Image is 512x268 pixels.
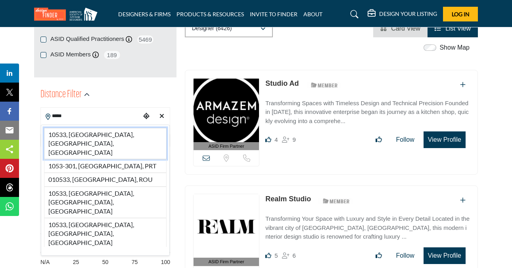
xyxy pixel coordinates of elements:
div: DESIGN YOUR LISTING [368,10,437,19]
a: Add To List [460,81,466,88]
a: View List [435,25,471,32]
a: Realm Studio [265,195,311,203]
li: 1053-301, [GEOGRAPHIC_DATA], PRT [44,159,167,173]
li: 010533, [GEOGRAPHIC_DATA], ROU [44,173,167,186]
span: List View [445,25,471,32]
img: ASID Members Badge Icon [307,80,342,90]
div: Followers [282,251,296,260]
div: Search within: [40,229,170,237]
a: Add To List [460,197,466,204]
div: Choose your current location [141,108,152,125]
span: 50 [102,258,109,266]
button: Like listing [370,248,387,264]
span: 100 [161,258,170,266]
span: 5469 [136,35,154,44]
button: Like listing [370,132,387,148]
a: ABOUT [303,11,322,17]
li: Card View [373,20,428,37]
a: Transforming Your Space with Luxury and Style in Every Detail Located in the vibrant city of [GEO... [265,210,470,241]
span: 6 [293,252,296,259]
span: Log In [452,11,470,17]
div: Clear search location [156,108,168,125]
label: ASID Members [50,50,91,59]
img: Site Logo [34,8,102,21]
i: Likes [265,137,271,143]
a: View Card [380,25,420,32]
li: 10533, [GEOGRAPHIC_DATA], [GEOGRAPHIC_DATA], [GEOGRAPHIC_DATA] [44,187,167,218]
img: ASID Members Badge Icon [318,196,354,206]
div: Followers [282,135,296,145]
input: ASID Members checkbox [40,52,46,58]
span: 4 [274,136,278,143]
span: 75 [132,258,138,266]
span: 25 [73,258,79,266]
input: Search Location [41,108,141,124]
p: Realm Studio [265,194,311,204]
p: Transforming Spaces with Timeless Design and Technical Precision Founded in [DATE], this innovati... [265,99,470,126]
h2: Distance Filter [40,88,82,102]
span: 9 [293,136,296,143]
h5: DESIGN YOUR LISTING [379,10,437,17]
a: Transforming Spaces with Timeless Design and Technical Precision Founded in [DATE], this innovati... [265,94,470,126]
a: PRODUCTS & RESOURCES [176,11,244,17]
a: Search [343,8,364,21]
button: Follow [391,132,420,148]
p: Transforming Your Space with Luxury and Style in Every Detail Located in the vibrant city of [GEO... [265,214,470,241]
img: Realm Studio [194,194,259,258]
li: List View [428,20,478,37]
a: INVITE TO FINDER [250,11,297,17]
a: Studio Ad [265,79,299,87]
img: Studio Ad [194,79,259,142]
span: Card View [391,25,420,32]
div: Search Location [41,125,170,256]
label: Show Map [439,43,470,52]
p: Designer (6426) [192,25,232,33]
i: Likes [265,253,271,258]
li: 10533, [GEOGRAPHIC_DATA], [GEOGRAPHIC_DATA], [GEOGRAPHIC_DATA] [44,218,167,247]
button: Follow [391,248,420,264]
li: 10533, [GEOGRAPHIC_DATA], [GEOGRAPHIC_DATA], [GEOGRAPHIC_DATA] [44,128,167,159]
span: 189 [103,50,121,60]
span: ASID Firm Partner [209,143,244,150]
p: Studio Ad [265,78,299,89]
button: View Profile [424,131,466,148]
label: ASID Qualified Practitioners [50,35,124,44]
input: ASID Qualified Practitioners checkbox [40,37,46,42]
a: ASID Firm Partner [194,79,259,150]
button: Log In [443,7,478,21]
a: DESIGNERS & FIRMS [118,11,171,17]
a: ASID Firm Partner [194,194,259,266]
span: N/A [40,258,50,266]
button: Designer (6426) [185,20,273,37]
button: View Profile [424,247,466,264]
span: 5 [274,252,278,259]
span: ASID Firm Partner [209,258,244,265]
